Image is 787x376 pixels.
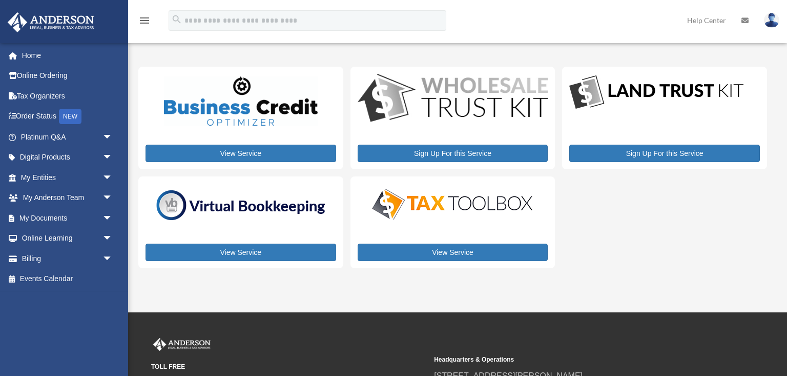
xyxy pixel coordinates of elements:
img: Anderson Advisors Platinum Portal [151,338,213,351]
span: arrow_drop_down [102,188,123,209]
img: User Pic [764,13,779,28]
a: Order StatusNEW [7,106,128,127]
a: My Anderson Teamarrow_drop_down [7,188,128,208]
a: Billingarrow_drop_down [7,248,128,269]
i: search [171,14,182,25]
span: arrow_drop_down [102,248,123,269]
a: View Service [358,244,548,261]
span: arrow_drop_down [102,228,123,249]
a: Platinum Q&Aarrow_drop_down [7,127,128,147]
img: WS-Trust-Kit-lgo-1.jpg [358,74,548,124]
div: NEW [59,109,81,124]
img: LandTrust_lgo-1.jpg [569,74,743,111]
small: Headquarters & Operations [434,354,710,365]
a: View Service [146,244,336,261]
a: Sign Up For this Service [358,145,548,162]
a: My Documentsarrow_drop_down [7,208,128,228]
small: TOLL FREE [151,362,427,372]
a: Online Learningarrow_drop_down [7,228,128,249]
span: arrow_drop_down [102,127,123,148]
a: Home [7,45,128,66]
i: menu [138,14,151,27]
a: My Entitiesarrow_drop_down [7,167,128,188]
a: Online Ordering [7,66,128,86]
a: Sign Up For this Service [569,145,760,162]
span: arrow_drop_down [102,147,123,168]
a: View Service [146,145,336,162]
a: Events Calendar [7,269,128,289]
a: menu [138,18,151,27]
a: Tax Organizers [7,86,128,106]
img: Anderson Advisors Platinum Portal [5,12,97,32]
a: Digital Productsarrow_drop_down [7,147,128,168]
span: arrow_drop_down [102,208,123,229]
span: arrow_drop_down [102,167,123,188]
